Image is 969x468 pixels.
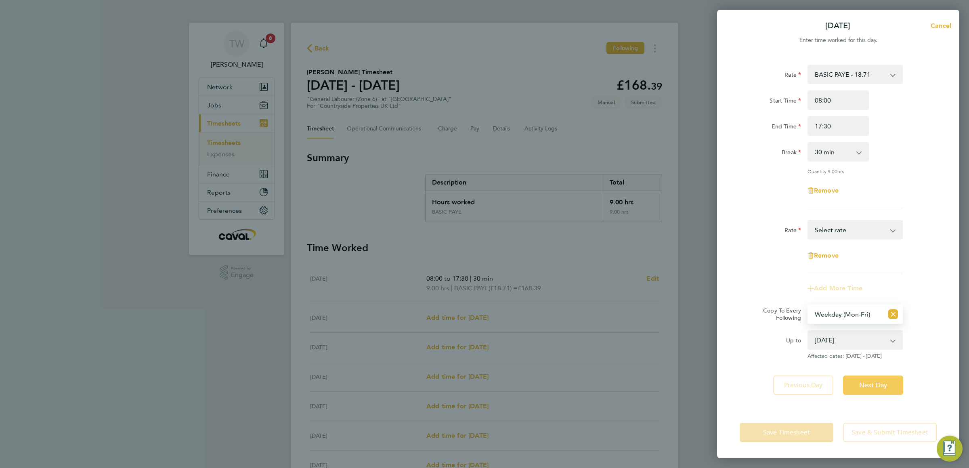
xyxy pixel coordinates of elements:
[918,18,959,34] button: Cancel
[843,376,903,395] button: Next Day
[807,168,903,174] div: Quantity: hrs
[814,187,839,194] span: Remove
[937,436,963,462] button: Engage Resource Center
[825,20,850,31] p: [DATE]
[807,116,869,136] input: E.g. 18:00
[770,97,801,107] label: Start Time
[814,252,839,259] span: Remove
[786,337,801,346] label: Up to
[807,252,839,259] button: Remove
[888,305,898,323] button: Reset selection
[928,22,951,29] span: Cancel
[717,36,959,45] div: Enter time worked for this day.
[807,90,869,110] input: E.g. 08:00
[772,123,801,132] label: End Time
[784,227,801,236] label: Rate
[784,71,801,81] label: Rate
[782,149,801,158] label: Break
[859,381,887,389] span: Next Day
[807,353,903,359] span: Affected dates: [DATE] - [DATE]
[757,307,801,321] label: Copy To Every Following
[828,168,837,174] span: 9.00
[807,187,839,194] button: Remove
